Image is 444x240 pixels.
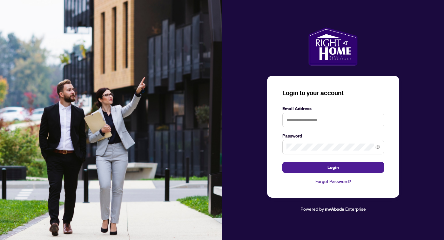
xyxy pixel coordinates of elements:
label: Email Address [282,105,384,112]
span: Powered by [300,206,324,212]
span: Enterprise [345,206,366,212]
span: Login [327,162,339,173]
a: myAbode [325,206,344,213]
button: Login [282,162,384,173]
a: Forgot Password? [282,178,384,185]
label: Password [282,132,384,139]
h3: Login to your account [282,88,384,97]
img: ma-logo [308,27,358,66]
span: eye-invisible [375,145,380,149]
